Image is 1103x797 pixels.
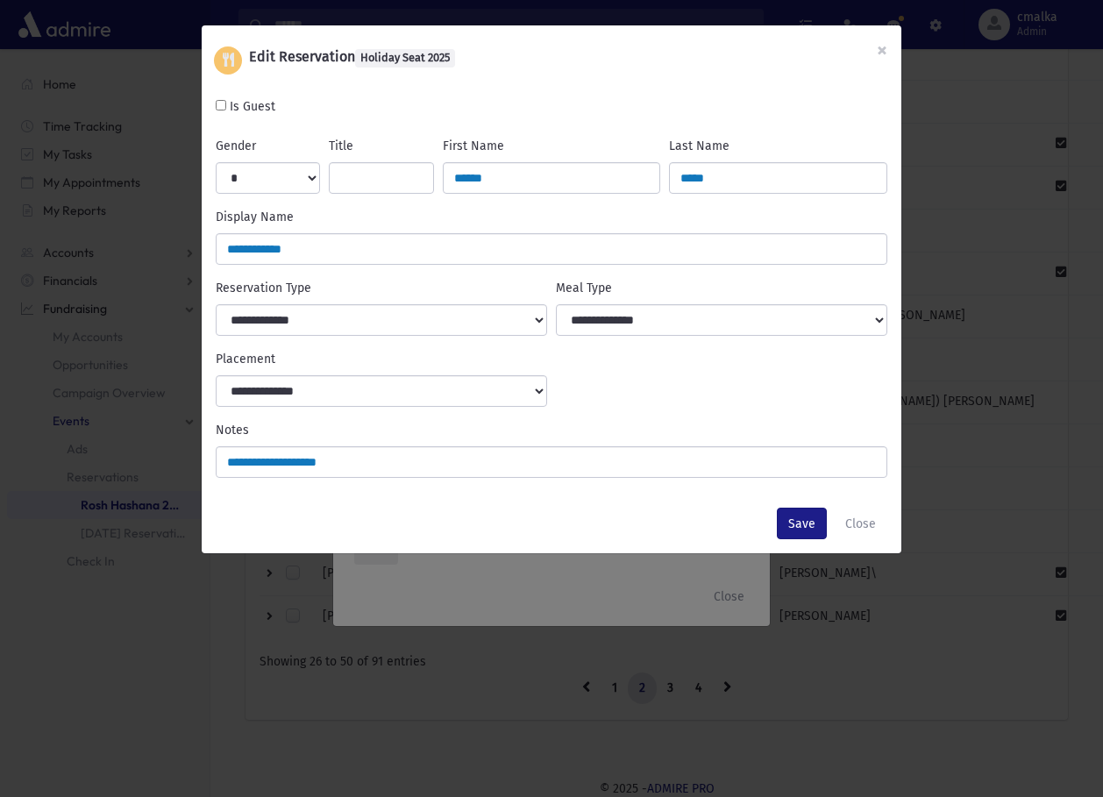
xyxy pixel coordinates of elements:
label: Title [329,137,353,155]
label: Gender [216,137,256,155]
label: Last Name [669,137,729,155]
label: Reservation Type [216,279,311,297]
label: Is Guest [230,97,275,116]
button: Save [777,508,827,539]
button: × [863,25,901,75]
label: First Name [443,137,504,155]
label: Display Name [216,208,294,226]
button: Close [834,508,887,539]
label: Meal Type [556,279,612,297]
span: Holiday Seat 2025 [360,51,450,64]
label: Placement [216,350,275,368]
h6: Edit Reservation [249,46,455,82]
label: Notes [216,421,249,439]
